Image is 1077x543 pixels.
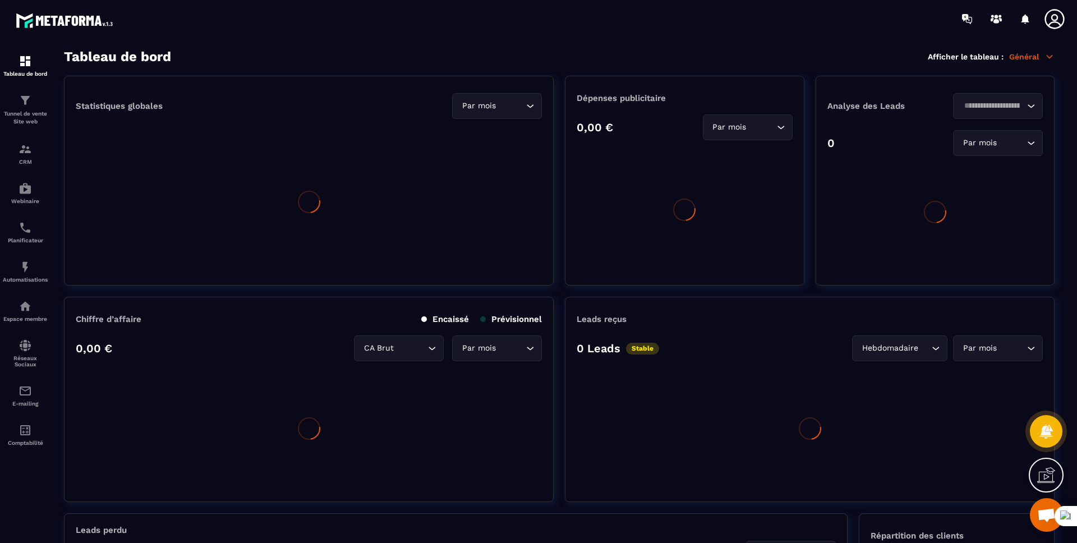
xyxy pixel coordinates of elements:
[827,101,935,111] p: Analyse des Leads
[3,198,48,204] p: Webinaire
[19,339,32,352] img: social-network
[459,100,498,112] span: Par mois
[3,46,48,85] a: formationformationTableau de bord
[953,335,1043,361] div: Search for option
[999,137,1024,149] input: Search for option
[19,182,32,195] img: automations
[577,314,627,324] p: Leads reçus
[498,342,523,355] input: Search for option
[710,121,749,134] span: Par mois
[859,342,920,355] span: Hebdomadaire
[960,137,999,149] span: Par mois
[960,342,999,355] span: Par mois
[421,314,469,324] p: Encaissé
[361,342,396,355] span: CA Brut
[19,300,32,313] img: automations
[3,252,48,291] a: automationsautomationsAutomatisations
[480,314,542,324] p: Prévisionnel
[953,93,1043,119] div: Search for option
[920,342,929,355] input: Search for option
[749,121,774,134] input: Search for option
[19,424,32,437] img: accountant
[3,159,48,165] p: CRM
[76,342,112,355] p: 0,00 €
[827,136,835,150] p: 0
[3,291,48,330] a: automationsautomationsEspace membre
[3,237,48,243] p: Planificateur
[19,221,32,234] img: scheduler
[354,335,444,361] div: Search for option
[3,376,48,415] a: emailemailE-mailing
[3,213,48,252] a: schedulerschedulerPlanificateur
[3,401,48,407] p: E-mailing
[19,54,32,68] img: formation
[1009,52,1055,62] p: Général
[459,342,498,355] span: Par mois
[76,314,141,324] p: Chiffre d’affaire
[3,440,48,446] p: Comptabilité
[452,93,542,119] div: Search for option
[871,531,1043,541] p: Répartition des clients
[3,316,48,322] p: Espace membre
[999,342,1024,355] input: Search for option
[3,415,48,454] a: accountantaccountantComptabilité
[928,52,1004,61] p: Afficher le tableau :
[19,260,32,274] img: automations
[3,71,48,77] p: Tableau de bord
[703,114,793,140] div: Search for option
[3,85,48,134] a: formationformationTunnel de vente Site web
[3,173,48,213] a: automationsautomationsWebinaire
[577,342,620,355] p: 0 Leads
[19,142,32,156] img: formation
[1030,498,1064,532] div: Mở cuộc trò chuyện
[3,134,48,173] a: formationformationCRM
[76,525,127,535] p: Leads perdu
[577,121,613,134] p: 0,00 €
[3,110,48,126] p: Tunnel de vente Site web
[16,10,117,31] img: logo
[498,100,523,112] input: Search for option
[3,277,48,283] p: Automatisations
[76,101,163,111] p: Statistiques globales
[577,93,792,103] p: Dépenses publicitaire
[396,342,425,355] input: Search for option
[19,94,32,107] img: formation
[626,343,659,355] p: Stable
[3,355,48,367] p: Réseaux Sociaux
[19,384,32,398] img: email
[953,130,1043,156] div: Search for option
[452,335,542,361] div: Search for option
[960,100,1024,112] input: Search for option
[3,330,48,376] a: social-networksocial-networkRéseaux Sociaux
[64,49,171,65] h3: Tableau de bord
[852,335,947,361] div: Search for option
